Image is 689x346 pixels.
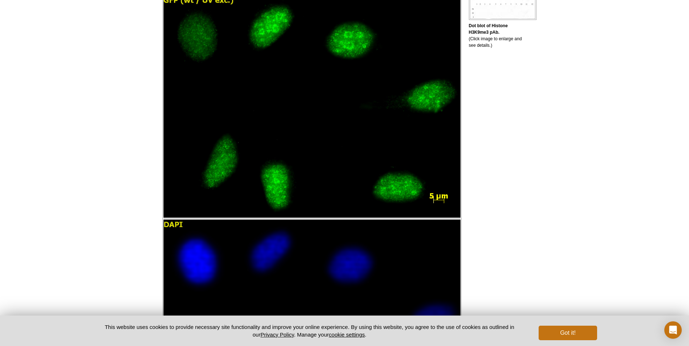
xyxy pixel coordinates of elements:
button: Got it! [539,326,597,340]
button: cookie settings [329,331,365,338]
a: Privacy Policy [260,331,294,338]
div: Open Intercom Messenger [664,321,682,339]
p: (Click image to enlarge and see details.) [469,22,527,49]
b: Dot blot of Histone H3K9me3 pAb. [469,23,508,35]
p: This website uses cookies to provide necessary site functionality and improve your online experie... [92,323,527,338]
